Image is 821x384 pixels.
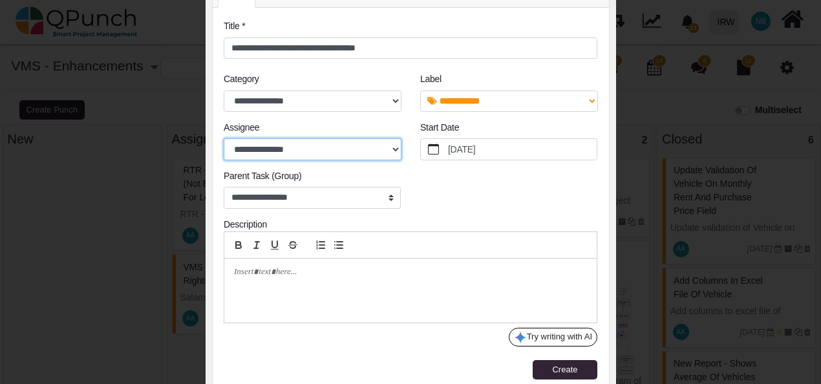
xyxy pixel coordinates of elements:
[224,121,401,138] legend: Assignee
[533,360,597,379] button: Create
[224,218,597,231] div: Description
[421,139,446,160] button: calendar
[514,331,527,344] img: google-gemini-icon.8b74464.png
[509,328,597,347] button: Try writing with AI
[446,139,597,160] label: [DATE]
[224,19,245,33] label: Title *
[224,169,401,187] legend: Parent Task (Group)
[224,72,401,90] legend: Category
[420,121,597,138] legend: Start Date
[428,144,440,155] svg: calendar
[420,72,597,90] legend: Label
[552,365,577,374] span: Create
